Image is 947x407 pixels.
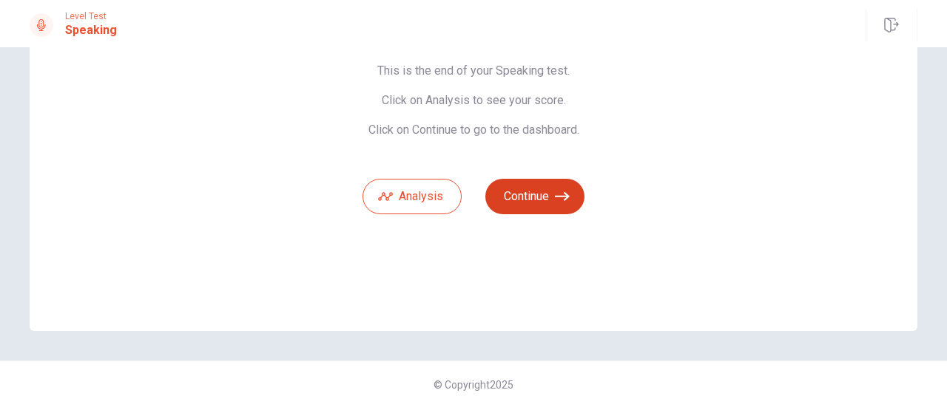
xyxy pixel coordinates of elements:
[434,379,513,391] span: © Copyright 2025
[485,179,584,214] button: Continue
[363,64,584,137] span: This is the end of your Speaking test. Click on Analysis to see your score. Click on Continue to ...
[65,21,117,39] h1: Speaking
[65,11,117,21] span: Level Test
[363,179,462,214] button: Analysis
